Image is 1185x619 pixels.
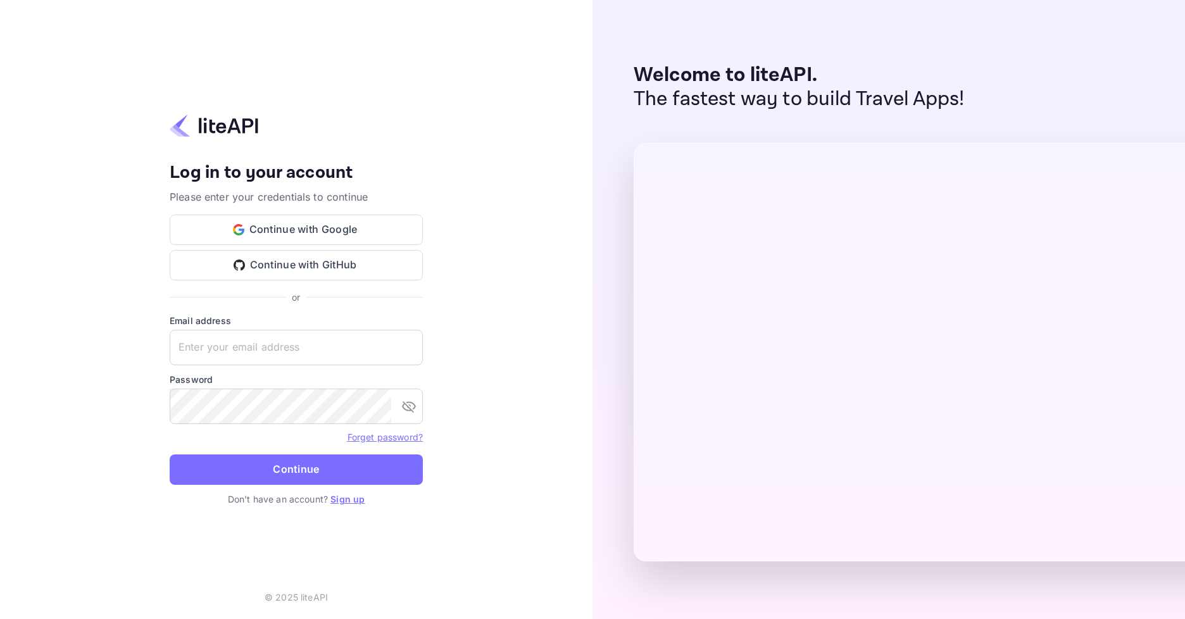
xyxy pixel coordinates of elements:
label: Email address [170,314,423,327]
p: The fastest way to build Travel Apps! [634,87,965,111]
p: Please enter your credentials to continue [170,189,423,204]
h4: Log in to your account [170,162,423,184]
button: Continue [170,454,423,485]
button: Continue with Google [170,215,423,245]
p: © 2025 liteAPI [265,591,328,604]
label: Password [170,373,423,386]
p: or [292,291,300,304]
a: Sign up [330,494,365,504]
a: Forget password? [348,430,423,443]
a: Forget password? [348,432,423,442]
p: Welcome to liteAPI. [634,63,965,87]
img: liteapi [170,113,258,138]
button: Continue with GitHub [170,250,423,280]
p: Don't have an account? [170,492,423,506]
button: toggle password visibility [396,394,422,419]
input: Enter your email address [170,330,423,365]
